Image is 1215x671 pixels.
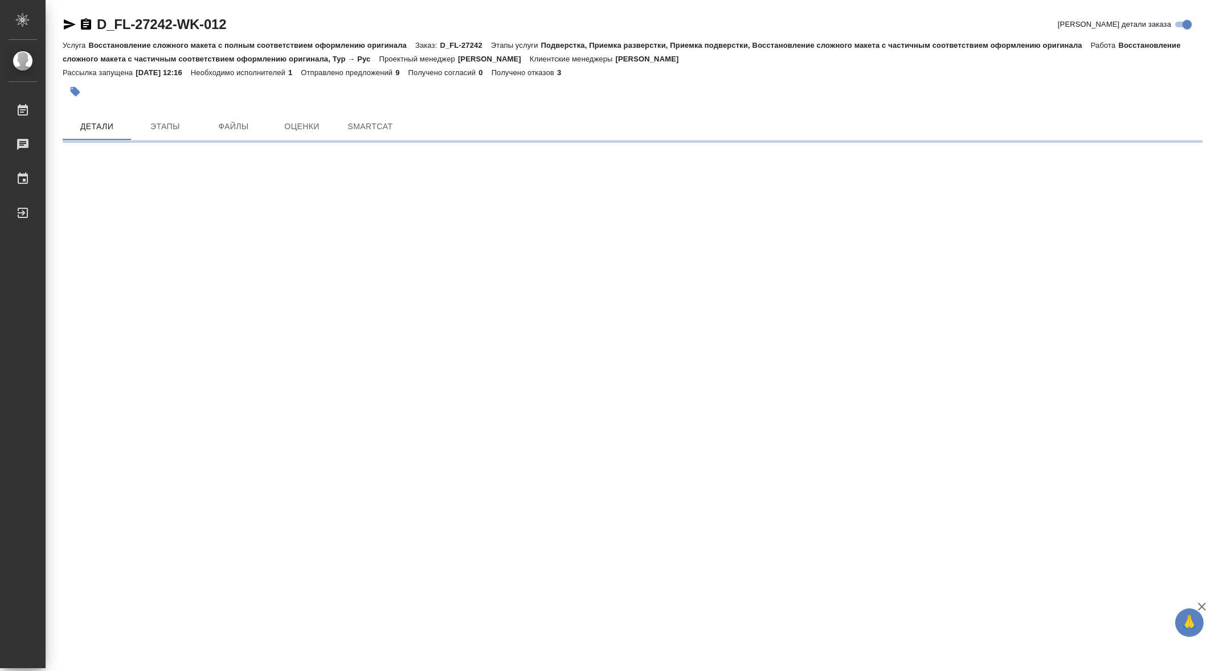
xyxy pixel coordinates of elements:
p: 0 [478,68,491,77]
button: Скопировать ссылку [79,18,93,31]
p: Подверстка, Приемка разверстки, Приемка подверстки, Восстановление сложного макета с частичным со... [541,41,1091,50]
button: 🙏 [1175,608,1204,637]
p: Работа [1091,41,1119,50]
span: Оценки [275,120,329,134]
span: 🙏 [1180,611,1199,635]
p: [DATE] 12:16 [136,68,191,77]
button: Добавить тэг [63,79,88,104]
p: Заказ: [415,41,440,50]
span: [PERSON_NAME] детали заказа [1058,19,1171,30]
p: 1 [288,68,301,77]
p: Восстановление сложного макета с полным соответствием оформлению оригинала [88,41,415,50]
button: Скопировать ссылку для ЯМессенджера [63,18,76,31]
p: Этапы услуги [491,41,541,50]
span: SmartCat [343,120,398,134]
p: D_FL-27242 [440,41,490,50]
p: Рассылка запущена [63,68,136,77]
p: Отправлено предложений [301,68,395,77]
span: Детали [69,120,124,134]
p: Получено согласий [408,68,479,77]
span: Этапы [138,120,193,134]
p: Получено отказов [492,68,557,77]
p: [PERSON_NAME] [616,55,688,63]
a: D_FL-27242-WK-012 [97,17,226,32]
p: 3 [557,68,570,77]
p: Проектный менеджер [379,55,457,63]
p: [PERSON_NAME] [458,55,530,63]
p: Услуга [63,41,88,50]
p: 9 [395,68,408,77]
span: Файлы [206,120,261,134]
p: Клиентские менеджеры [530,55,616,63]
p: Необходимо исполнителей [191,68,288,77]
